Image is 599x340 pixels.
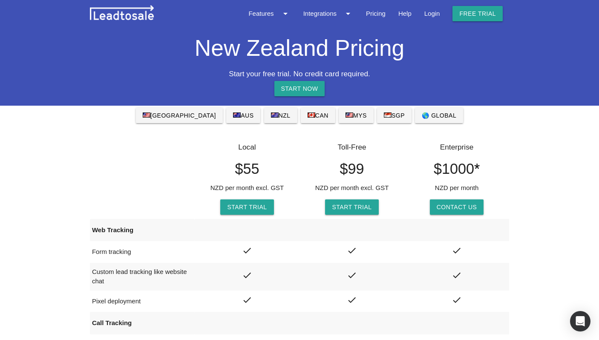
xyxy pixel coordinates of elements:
i: check [347,270,357,280]
i: check [347,245,357,256]
img: flag_au.gif [233,112,241,118]
h5: Local [197,143,297,151]
a: Start Trial [325,199,378,215]
img: flag_ca.gif [308,112,315,118]
p: NZD per month excl. GST [302,183,402,193]
img: leadtosale.png [90,5,154,20]
i: check [242,295,252,305]
a: [GEOGRAPHIC_DATA] [136,108,223,123]
h5: Toll-Free [302,143,402,151]
img: flag_us.gif [143,112,150,118]
a: SGP [377,108,412,123]
th: Web Tracking [90,219,195,242]
a: AUS [226,108,260,123]
td: Pixel deployment [90,291,195,312]
i: check [347,295,357,305]
p: NZD per month excl. GST [197,183,297,193]
h3: $1000 [406,161,507,177]
h5: Start your free trial. No credit card required. [90,70,509,78]
a: MYS [339,108,374,123]
i: check [452,270,462,280]
i: check [242,270,252,280]
i: check [452,295,462,305]
a: NZL [264,108,297,123]
h5: Enterprise [406,143,507,151]
h3: $99 [302,161,402,177]
a: CAN [301,108,335,123]
th: Call Tracking [90,312,195,334]
h1: New Zealand Pricing [90,27,509,61]
div: Open Intercom Messenger [570,311,590,331]
button: Contact Us [430,199,484,215]
h3: $55 [197,161,297,177]
a: 🌎 GLOBAL [415,108,463,123]
a: Start Trial [220,199,274,215]
p: NZD per month [406,183,507,193]
i: check [242,245,252,256]
img: flag_nz.gif [271,112,279,118]
img: flag_my.gif [346,112,353,118]
a: START NOW [274,81,325,96]
img: flag_sg.gif [384,112,392,118]
i: check [452,245,462,256]
td: Form tracking [90,241,195,263]
td: Custom lead tracking like website chat [90,263,195,291]
a: Free trial [452,6,503,21]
